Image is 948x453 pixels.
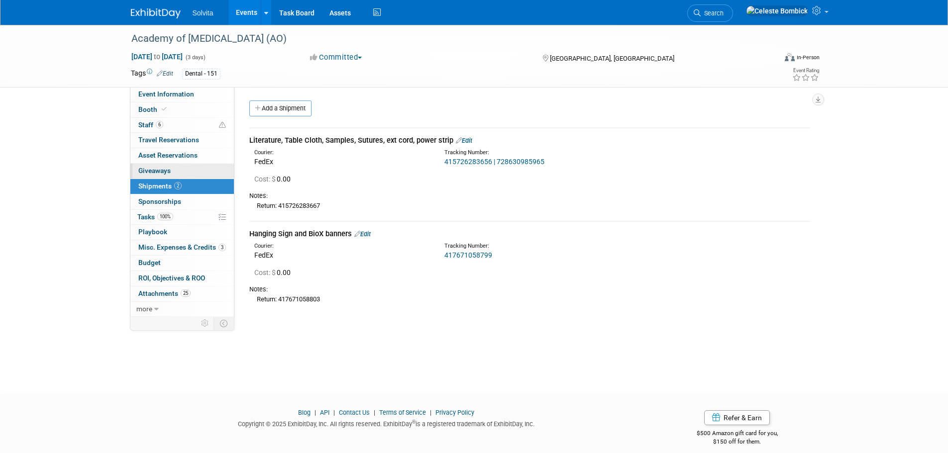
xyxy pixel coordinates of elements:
[181,289,191,297] span: 25
[131,68,173,80] td: Tags
[130,179,234,194] a: Shipments2
[219,121,226,130] span: Potential Scheduling Conflict -- at least one attendee is tagged in another overlapping event.
[354,230,371,238] a: Edit
[249,200,810,211] div: Return: 415726283667
[444,242,667,250] div: Tracking Number:
[152,53,162,61] span: to
[131,417,642,429] div: Copyright © 2025 ExhibitDay, Inc. All rights reserved. ExhibitDay is a registered trademark of Ex...
[371,409,378,416] span: |
[130,210,234,225] a: Tasks100%
[792,68,819,73] div: Event Rating
[130,164,234,179] a: Giveaways
[254,269,295,276] span: 0.00
[444,251,492,259] a: 417671058799
[131,52,183,61] span: [DATE] [DATE]
[701,9,724,17] span: Search
[138,151,198,159] span: Asset Reservations
[249,135,810,146] div: Literature, Table Cloth, Samples, Sutures, ext cord, power strip
[185,54,206,61] span: (3 days)
[130,240,234,255] a: Misc. Expenses & Credits3
[379,409,426,416] a: Terms of Service
[138,105,169,113] span: Booth
[307,52,366,63] button: Committed
[138,197,181,205] span: Sponsorships
[130,87,234,102] a: Event Information
[130,133,234,148] a: Travel Reservations
[138,136,199,144] span: Travel Reservations
[435,409,474,416] a: Privacy Policy
[131,8,181,18] img: ExhibitDay
[136,305,152,313] span: more
[218,244,226,251] span: 3
[339,409,370,416] a: Contact Us
[427,409,434,416] span: |
[254,149,429,157] div: Courier:
[138,274,205,282] span: ROI, Objectives & ROO
[444,149,667,157] div: Tracking Number:
[746,5,808,16] img: Celeste Bombick
[331,409,337,416] span: |
[138,289,191,297] span: Attachments
[254,175,277,183] span: Cost: $
[704,410,770,425] a: Refer & Earn
[249,294,810,304] div: Return: 417671058803
[249,229,810,239] div: Hanging Sign and BioX banners
[137,213,173,221] span: Tasks
[138,167,171,175] span: Giveaways
[254,242,429,250] div: Courier:
[157,213,173,220] span: 100%
[657,423,818,446] div: $500 Amazon gift card for you,
[456,137,472,144] a: Edit
[254,250,429,260] div: FedEx
[249,285,810,294] div: Notes:
[298,409,311,416] a: Blog
[412,419,416,425] sup: ®
[156,121,163,128] span: 6
[249,191,810,200] div: Notes:
[130,225,234,240] a: Playbook
[254,269,277,276] span: Cost: $
[130,118,234,133] a: Staff6
[130,102,234,117] a: Booth
[130,286,234,301] a: Attachments25
[138,182,182,190] span: Shipments
[138,243,226,251] span: Misc. Expenses & Credits
[687,4,733,22] a: Search
[213,317,234,330] td: Toggle Event Tabs
[138,90,194,98] span: Event Information
[138,259,161,267] span: Budget
[130,148,234,163] a: Asset Reservations
[157,70,173,77] a: Edit
[130,256,234,271] a: Budget
[320,409,329,416] a: API
[254,157,429,167] div: FedEx
[193,9,213,17] span: Solvita
[254,175,295,183] span: 0.00
[785,53,795,61] img: Format-Inperson.png
[657,438,818,446] div: $150 off for them.
[138,228,167,236] span: Playbook
[550,55,674,62] span: [GEOGRAPHIC_DATA], [GEOGRAPHIC_DATA]
[182,69,220,79] div: Dental - 151
[796,54,820,61] div: In-Person
[130,302,234,317] a: more
[444,158,544,166] a: 415726283656 | 728630985965
[130,271,234,286] a: ROI, Objectives & ROO
[162,106,167,112] i: Booth reservation complete
[197,317,214,330] td: Personalize Event Tab Strip
[130,194,234,209] a: Sponsorships
[249,100,312,116] a: Add a Shipment
[312,409,318,416] span: |
[718,52,820,67] div: Event Format
[128,30,761,48] div: Academy of [MEDICAL_DATA] (AO)
[174,182,182,189] span: 2
[138,121,163,129] span: Staff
